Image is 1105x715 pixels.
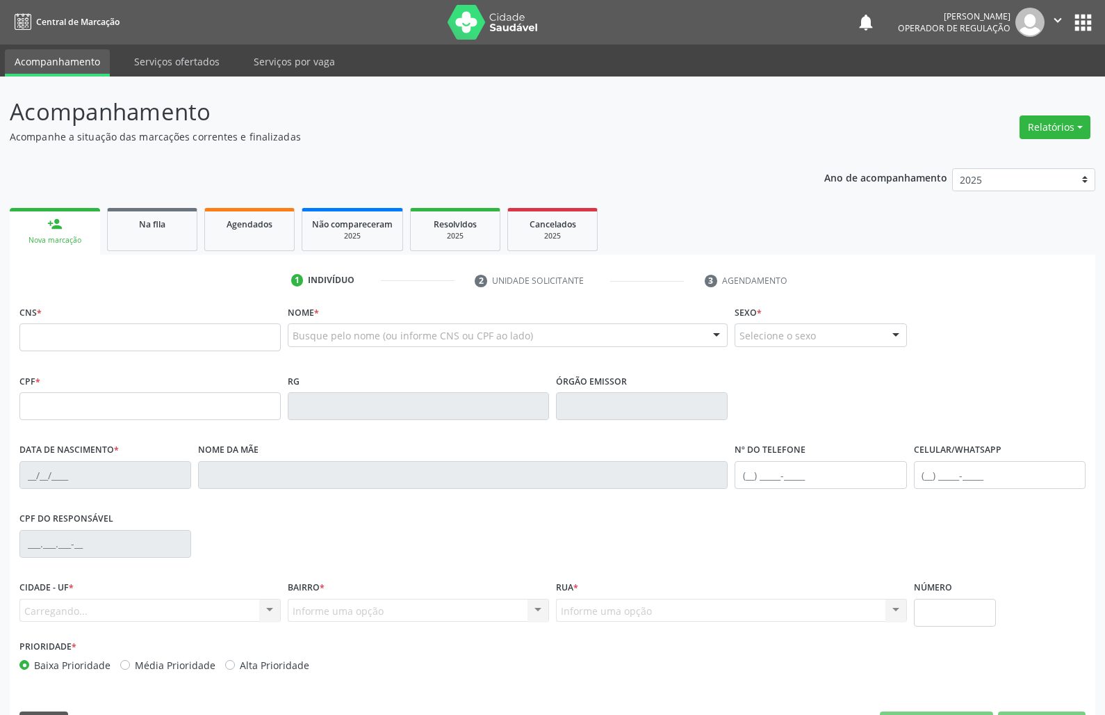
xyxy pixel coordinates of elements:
[19,508,113,530] label: CPF do responsável
[19,302,42,323] label: CNS
[288,577,325,599] label: Bairro
[19,577,74,599] label: Cidade - UF
[308,274,354,287] div: Indivíduo
[19,530,191,558] input: ___.___.___-__
[856,13,876,32] button: notifications
[312,231,393,241] div: 2025
[1020,115,1090,139] button: Relatórios
[139,218,165,230] span: Na fila
[1071,10,1095,35] button: apps
[10,129,769,144] p: Acompanhe a situação das marcações correntes e finalizadas
[735,461,906,489] input: (__) _____-_____
[288,302,319,323] label: Nome
[312,218,393,230] span: Não compareceram
[244,49,345,74] a: Serviços por vaga
[914,461,1086,489] input: (__) _____-_____
[19,235,90,246] div: Nova marcação
[288,371,300,392] label: RG
[735,302,762,323] label: Sexo
[898,22,1010,34] span: Operador de regulação
[227,218,272,230] span: Agendados
[1050,13,1065,28] i: 
[291,274,304,287] div: 1
[19,371,40,392] label: CPF
[10,95,769,129] p: Acompanhamento
[124,49,229,74] a: Serviços ofertados
[240,658,309,673] label: Alta Prioridade
[518,231,587,241] div: 2025
[824,168,947,186] p: Ano de acompanhamento
[420,231,490,241] div: 2025
[34,658,110,673] label: Baixa Prioridade
[898,10,1010,22] div: [PERSON_NAME]
[434,218,477,230] span: Resolvidos
[530,218,576,230] span: Cancelados
[36,16,120,28] span: Central de Marcação
[5,49,110,77] a: Acompanhamento
[293,328,533,343] span: Busque pelo nome (ou informe CNS ou CPF ao lado)
[10,10,120,33] a: Central de Marcação
[47,216,63,232] div: person_add
[735,440,805,461] label: Nº do Telefone
[1015,8,1045,37] img: img
[914,577,952,599] label: Número
[1045,8,1071,37] button: 
[19,461,191,489] input: __/__/____
[556,371,627,392] label: Órgão emissor
[739,328,816,343] span: Selecione o sexo
[556,577,578,599] label: Rua
[19,440,119,461] label: Data de nascimento
[135,658,215,673] label: Média Prioridade
[19,636,76,658] label: Prioridade
[914,440,1001,461] label: Celular/WhatsApp
[198,440,259,461] label: Nome da mãe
